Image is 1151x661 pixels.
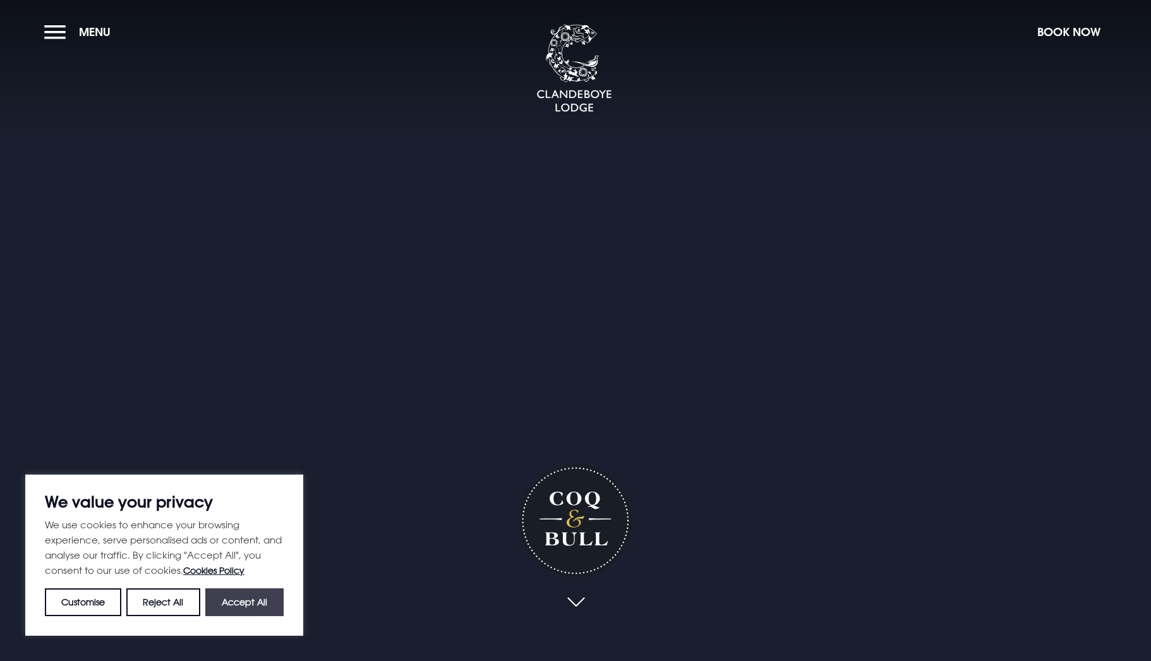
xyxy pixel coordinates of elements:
button: Customise [45,588,121,616]
a: Cookies Policy [183,565,244,576]
img: Clandeboye Lodge [536,25,612,113]
button: Accept All [205,588,284,616]
button: Book Now [1031,18,1107,45]
span: Menu [79,25,111,39]
p: We value your privacy [45,494,284,509]
div: We value your privacy [25,475,303,636]
h1: Coq & Bull [519,464,632,577]
p: We use cookies to enhance your browsing experience, serve personalised ads or content, and analys... [45,517,284,578]
button: Menu [44,18,117,45]
button: Reject All [126,588,200,616]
